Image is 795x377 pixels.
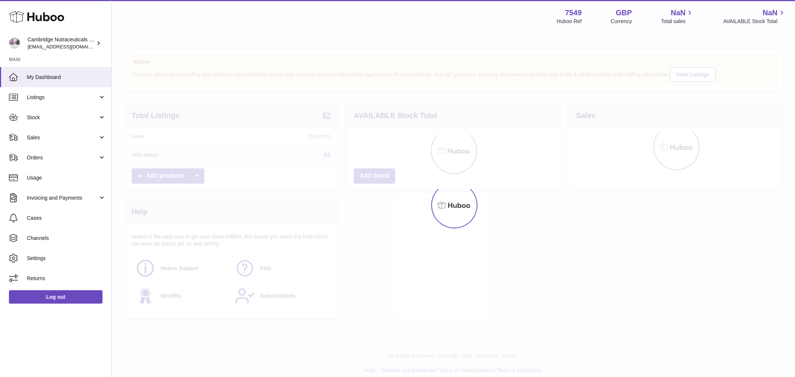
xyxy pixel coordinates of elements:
[27,94,98,101] span: Listings
[27,235,106,242] span: Channels
[671,8,685,18] span: NaN
[27,154,98,161] span: Orders
[723,8,786,25] a: NaN AVAILABLE Stock Total
[616,8,632,18] strong: GBP
[661,8,694,25] a: NaN Total sales
[27,215,106,222] span: Cases
[27,134,98,141] span: Sales
[27,194,98,202] span: Invoicing and Payments
[763,8,777,18] span: NaN
[661,18,694,25] span: Total sales
[27,275,106,282] span: Returns
[27,174,106,181] span: Usage
[565,8,582,18] strong: 7549
[27,74,106,81] span: My Dashboard
[9,290,102,304] a: Log out
[611,18,632,25] div: Currency
[28,44,110,50] span: [EMAIL_ADDRESS][DOMAIN_NAME]
[9,38,20,49] img: qvc@camnutra.com
[27,255,106,262] span: Settings
[27,114,98,121] span: Stock
[557,18,582,25] div: Huboo Ref
[28,36,95,50] div: Cambridge Nutraceuticals Ltd
[723,18,786,25] span: AVAILABLE Stock Total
